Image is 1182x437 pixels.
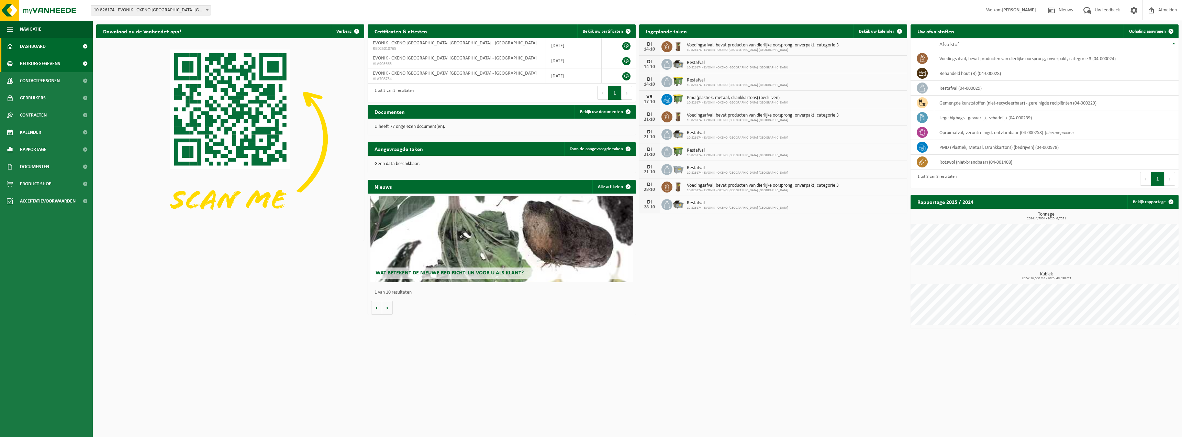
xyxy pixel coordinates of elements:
[687,113,839,118] span: Voedingsafval, bevat producten van dierlijke oorsprong, onverpakt, categorie 3
[643,65,656,69] div: 14-10
[914,212,1179,220] h3: Tonnage
[687,148,788,153] span: Restafval
[934,140,1179,155] td: PMD (Plastiek, Metaal, Drankkartons) (bedrijven) (04-000978)
[672,93,684,105] img: WB-1100-HPE-GN-50
[376,270,524,276] span: Wat betekent de nieuwe RED-richtlijn voor u als klant?
[1151,172,1164,186] button: 1
[687,206,788,210] span: 10-826174 - EVONIK - OXENO [GEOGRAPHIC_DATA] [GEOGRAPHIC_DATA]
[643,199,656,205] div: DI
[643,205,656,210] div: 28-10
[1124,24,1178,38] a: Ophaling aanvragen
[643,147,656,152] div: DI
[914,272,1179,280] h3: Kubiek
[20,141,46,158] span: Rapportage
[375,124,629,129] p: U heeft 77 ongelezen document(en).
[914,277,1179,280] span: 2024: 16,500 m3 - 2025: 49,390 m3
[934,96,1179,110] td: gemengde kunststoffen (niet-recycleerbaar) - gereinigde recipiënten (04-000229)
[1164,172,1175,186] button: Next
[672,163,684,175] img: WB-2500-GAL-GY-01
[592,180,635,194] a: Alle artikelen
[672,145,684,157] img: WB-1100-HPE-GN-50
[373,61,540,67] span: VLA903665
[583,29,623,34] span: Bekijk uw certificaten
[639,24,694,38] h2: Ingeplande taken
[643,82,656,87] div: 14-10
[939,42,959,47] span: Afvalstof
[382,301,393,315] button: Volgende
[577,24,635,38] a: Bekijk uw certificaten
[687,66,788,70] span: 10-826174 - EVONIK - OXENO [GEOGRAPHIC_DATA] [GEOGRAPHIC_DATA]
[643,187,656,192] div: 28-10
[368,180,399,193] h2: Nieuws
[597,86,608,100] button: Previous
[373,56,537,61] span: EVONIK - OXENO [GEOGRAPHIC_DATA] [GEOGRAPHIC_DATA] - [GEOGRAPHIC_DATA]
[643,170,656,175] div: 21-10
[1002,8,1036,13] strong: [PERSON_NAME]
[375,162,629,166] p: Geen data beschikbaar.
[672,198,684,210] img: WB-5000-GAL-GY-01
[371,85,414,100] div: 1 tot 3 van 3 resultaten
[643,129,656,135] div: DI
[622,86,632,100] button: Next
[687,188,839,193] span: 10-826174 - EVONIK - OXENO [GEOGRAPHIC_DATA] [GEOGRAPHIC_DATA]
[934,155,1179,170] td: rotswol (niet-brandbaar) (04-001408)
[375,290,632,295] p: 1 van 10 resultaten
[687,171,788,175] span: 10-826174 - EVONIK - OXENO [GEOGRAPHIC_DATA] [GEOGRAPHIC_DATA]
[643,42,656,47] div: DI
[20,193,76,210] span: Acceptatievoorwaarden
[1046,130,1074,135] i: chemiepakken
[643,94,656,100] div: VR
[368,142,430,155] h2: Aangevraagde taken
[643,182,656,187] div: DI
[672,40,684,52] img: WB-0140-HPE-BN-01
[934,110,1179,125] td: lege bigbags - gevaarlijk, schadelijk (04-000239)
[575,105,635,119] a: Bekijk uw documenten
[580,110,623,114] span: Bekijk uw documenten
[371,301,382,315] button: Vorige
[96,38,364,239] img: Download de VHEPlus App
[20,89,46,107] span: Gebruikers
[546,68,602,84] td: [DATE]
[336,29,352,34] span: Verberg
[911,195,980,208] h2: Rapportage 2025 / 2024
[373,46,540,52] span: RED25010765
[672,58,684,69] img: WB-5000-GAL-GY-01
[687,183,839,188] span: Voedingsafval, bevat producten van dierlijke oorsprong, onverpakt, categorie 3
[934,125,1179,140] td: opruimafval, verontreinigd, ontvlambaar (04-000258) |
[20,72,60,89] span: Contactpersonen
[687,136,788,140] span: 10-826174 - EVONIK - OXENO [GEOGRAPHIC_DATA] [GEOGRAPHIC_DATA]
[911,24,961,38] h2: Uw afvalstoffen
[643,59,656,65] div: DI
[20,107,47,124] span: Contracten
[934,51,1179,66] td: voedingsafval, bevat producten van dierlijke oorsprong, onverpakt, categorie 3 (04-000024)
[20,124,41,141] span: Kalender
[672,110,684,122] img: WB-0140-HPE-BN-01
[20,175,51,193] span: Product Shop
[96,24,188,38] h2: Download nu de Vanheede+ app!
[687,153,788,157] span: 10-826174 - EVONIK - OXENO [GEOGRAPHIC_DATA] [GEOGRAPHIC_DATA]
[643,47,656,52] div: 14-10
[672,181,684,192] img: WB-0140-HPE-BN-01
[570,147,623,151] span: Toon de aangevraagde taken
[643,112,656,117] div: DI
[854,24,906,38] a: Bekijk uw kalender
[1127,195,1178,209] a: Bekijk rapportage
[546,38,602,53] td: [DATE]
[20,38,46,55] span: Dashboard
[643,164,656,170] div: DI
[672,128,684,140] img: WB-5000-GAL-GY-01
[687,60,788,66] span: Restafval
[643,100,656,105] div: 17-10
[91,6,211,15] span: 10-826174 - EVONIK - OXENO ANTWERPEN NV - ANTWERPEN
[20,55,60,72] span: Bedrijfsgegevens
[643,152,656,157] div: 21-10
[914,171,957,186] div: 1 tot 8 van 8 resultaten
[687,101,788,105] span: 10-826174 - EVONIK - OXENO [GEOGRAPHIC_DATA] [GEOGRAPHIC_DATA]
[914,217,1179,220] span: 2024: 4,700 t - 2025: 6,755 t
[687,83,788,87] span: 10-826174 - EVONIK - OXENO [GEOGRAPHIC_DATA] [GEOGRAPHIC_DATA]
[643,77,656,82] div: DI
[564,142,635,156] a: Toon de aangevraagde taken
[687,118,839,122] span: 10-826174 - EVONIK - OXENO [GEOGRAPHIC_DATA] [GEOGRAPHIC_DATA]
[687,200,788,206] span: Restafval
